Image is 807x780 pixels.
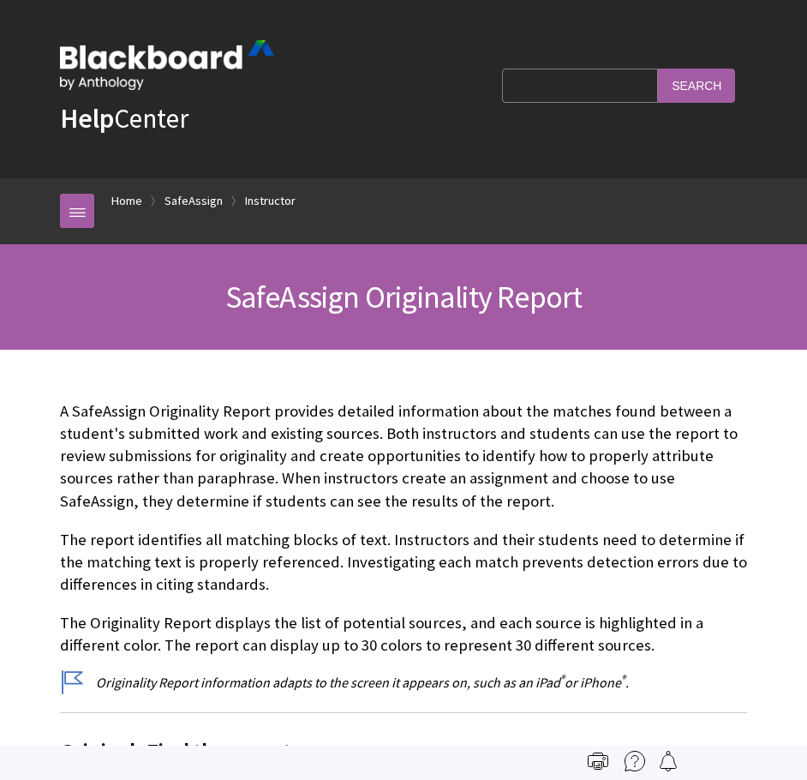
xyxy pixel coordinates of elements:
[60,673,747,692] p: Originality Report information adapts to the screen it appears on, such as an iPad or iPhone .
[60,400,747,513] p: A SafeAssign Originality Report provides detailed information about the matches found between a s...
[625,751,645,771] img: More help
[60,101,114,135] strong: Help
[588,751,608,771] img: Print
[60,612,747,657] p: The Originality Report displays the list of potential sources, and each source is highlighted in ...
[111,190,142,212] a: Home
[245,190,296,212] a: Instructor
[60,40,274,90] img: Blackboard by Anthology
[60,529,747,597] p: The report identifies all matching blocks of text. Instructors and their students need to determi...
[60,712,747,770] h2: Original: Find the report
[560,672,565,685] sup: ®
[658,751,678,771] img: Follow this page
[621,672,625,685] sup: ®
[164,190,223,212] a: SafeAssign
[658,69,735,102] input: Search
[60,101,188,135] a: HelpCenter
[225,278,583,316] span: SafeAssign Originality Report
